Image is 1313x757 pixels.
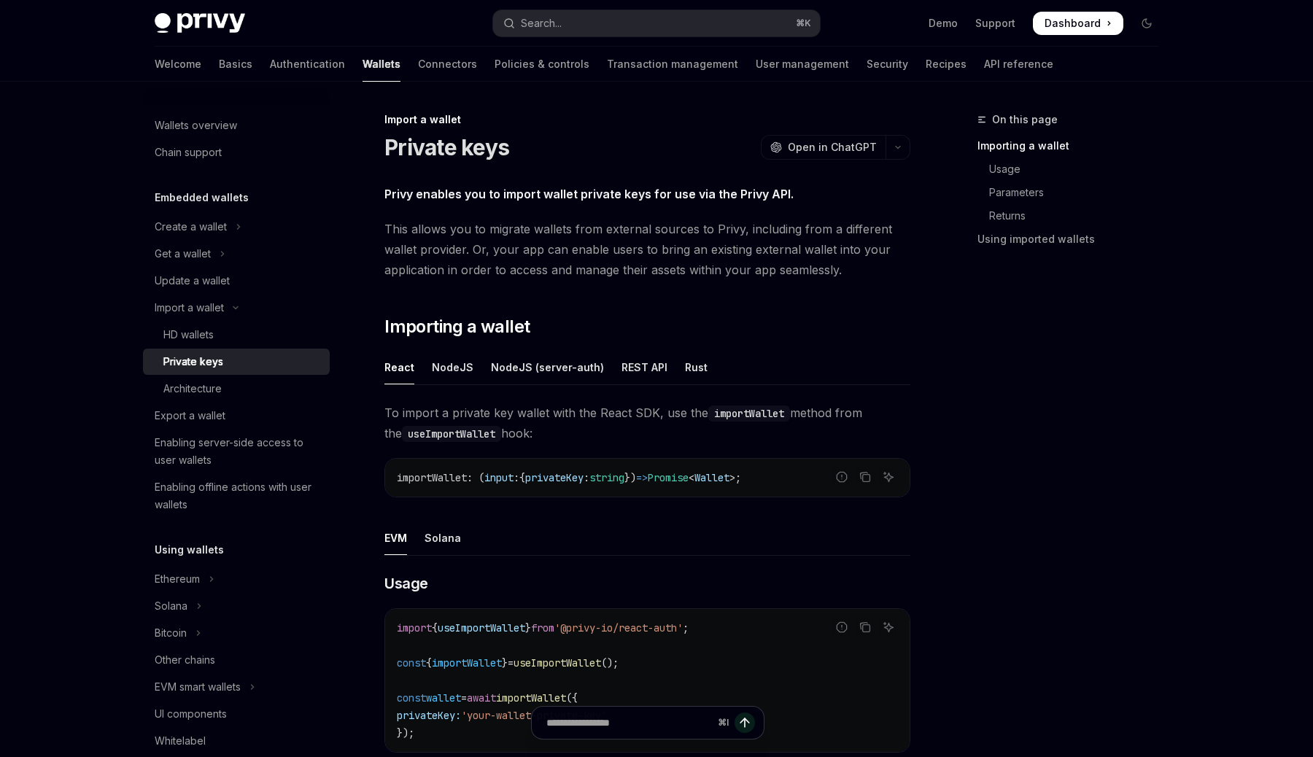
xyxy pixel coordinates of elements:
button: Copy the contents from the code block [856,618,875,637]
span: This allows you to migrate wallets from external sources to Privy, including from a different wal... [384,219,910,280]
button: Open in ChatGPT [761,135,886,160]
a: Enabling offline actions with user wallets [143,474,330,518]
span: { [519,471,525,484]
strong: Privy enables you to import wallet private keys for use via the Privy API. [384,187,794,201]
a: Chain support [143,139,330,166]
span: ; [683,621,689,634]
a: Architecture [143,376,330,402]
a: Usage [977,158,1170,181]
button: Send message [735,713,755,733]
button: Toggle Import a wallet section [143,295,330,321]
span: : [514,471,519,484]
a: User management [756,47,849,82]
span: importWallet [397,471,467,484]
span: ; [735,471,741,484]
span: > [729,471,735,484]
span: Usage [384,573,428,594]
span: from [531,621,554,634]
a: Update a wallet [143,268,330,294]
h1: Private keys [384,134,509,160]
a: Enabling server-side access to user wallets [143,430,330,473]
a: Whitelabel [143,728,330,754]
a: Demo [929,16,958,31]
span: } [502,656,508,669]
span: = [461,691,467,704]
div: EVM [384,521,407,555]
input: Ask a question... [546,707,712,739]
button: Toggle Solana section [143,593,330,619]
button: Open search [493,10,820,36]
a: Transaction management [607,47,738,82]
div: Whitelabel [155,732,206,750]
button: Toggle Ethereum section [143,566,330,592]
a: Importing a wallet [977,134,1170,158]
div: Get a wallet [155,245,211,263]
span: < [689,471,694,484]
img: dark logo [155,13,245,34]
span: }) [624,471,636,484]
span: On this page [992,111,1058,128]
a: Dashboard [1033,12,1123,35]
a: HD wallets [143,322,330,348]
code: importWallet [708,405,790,422]
div: Enabling server-side access to user wallets [155,434,321,469]
button: Toggle dark mode [1135,12,1158,35]
div: Architecture [163,380,222,397]
button: Ask AI [879,618,898,637]
span: '@privy-io/react-auth' [554,621,683,634]
span: const [397,656,426,669]
a: Connectors [418,47,477,82]
span: importWallet [432,656,502,669]
div: EVM smart wallets [155,678,241,696]
div: Export a wallet [155,407,225,424]
span: Promise [648,471,689,484]
span: import [397,621,432,634]
div: Update a wallet [155,272,230,290]
div: Import a wallet [155,299,224,317]
a: Export a wallet [143,403,330,429]
button: Ask AI [879,467,898,486]
span: useImportWallet [514,656,601,669]
a: Basics [219,47,252,82]
span: : ( [467,471,484,484]
div: Solana [425,521,461,555]
div: Wallets overview [155,117,237,134]
a: Authentication [270,47,345,82]
div: Bitcoin [155,624,187,642]
div: REST API [621,350,667,384]
span: privateKey [525,471,584,484]
div: Enabling offline actions with user wallets [155,478,321,513]
span: ⌘ K [796,18,811,29]
button: Toggle Bitcoin section [143,620,330,646]
a: Security [867,47,908,82]
div: Solana [155,597,187,615]
a: Policies & controls [495,47,589,82]
button: Toggle EVM smart wallets section [143,674,330,700]
span: (); [601,656,619,669]
button: Report incorrect code [832,618,851,637]
h5: Using wallets [155,541,224,559]
span: Importing a wallet [384,315,530,338]
span: } [525,621,531,634]
div: Ethereum [155,570,200,588]
span: Dashboard [1045,16,1101,31]
a: Parameters [977,181,1170,204]
a: Using imported wallets [977,228,1170,251]
span: Open in ChatGPT [788,140,877,155]
div: HD wallets [163,326,214,343]
span: : [584,471,589,484]
span: input [484,471,514,484]
div: Search... [521,15,562,32]
button: Toggle Create a wallet section [143,214,330,240]
span: importWallet [496,691,566,704]
span: ({ [566,691,578,704]
a: UI components [143,701,330,727]
span: string [589,471,624,484]
a: Wallets overview [143,112,330,139]
div: React [384,350,414,384]
a: Welcome [155,47,201,82]
a: Other chains [143,647,330,673]
span: await [467,691,496,704]
span: { [426,656,432,669]
div: Other chains [155,651,215,669]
